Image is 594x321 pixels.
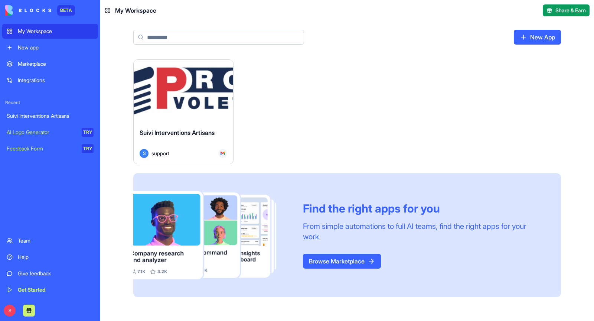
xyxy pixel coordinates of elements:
[5,5,51,16] img: logo
[2,40,98,55] a: New app
[2,282,98,297] a: Get Started
[18,77,94,84] div: Integrations
[2,24,98,39] a: My Workspace
[18,44,94,51] div: New app
[7,145,76,152] div: Feedback Form
[221,151,225,156] img: Gmail_trouth.svg
[115,6,156,15] span: My Workspace
[303,202,543,215] div: Find the right apps for you
[18,60,94,68] div: Marketplace
[57,5,75,16] div: BETA
[514,30,561,45] a: New App
[2,266,98,281] a: Give feedback
[82,128,94,137] div: TRY
[18,237,94,244] div: Team
[7,129,76,136] div: AI Logo Generator
[543,4,590,16] button: Share & Earn
[140,129,215,136] span: Suivi Interventions Artisans
[303,254,381,269] a: Browse Marketplace
[133,59,234,164] a: Suivi Interventions ArtisansSsupport
[18,253,94,261] div: Help
[82,144,94,153] div: TRY
[2,100,98,106] span: Recent
[18,286,94,294] div: Get Started
[2,233,98,248] a: Team
[18,27,94,35] div: My Workspace
[2,73,98,88] a: Integrations
[133,191,291,280] img: Frame_181_egmpey.png
[5,5,75,16] a: BETA
[2,141,98,156] a: Feedback FormTRY
[2,56,98,71] a: Marketplace
[2,250,98,265] a: Help
[18,270,94,277] div: Give feedback
[555,7,586,14] span: Share & Earn
[2,125,98,140] a: AI Logo GeneratorTRY
[140,149,148,158] span: S
[2,108,98,123] a: Suivi Interventions Artisans
[303,221,543,242] div: From simple automations to full AI teams, find the right apps for your work
[151,149,169,157] span: support
[4,305,16,317] span: S
[7,112,94,120] div: Suivi Interventions Artisans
